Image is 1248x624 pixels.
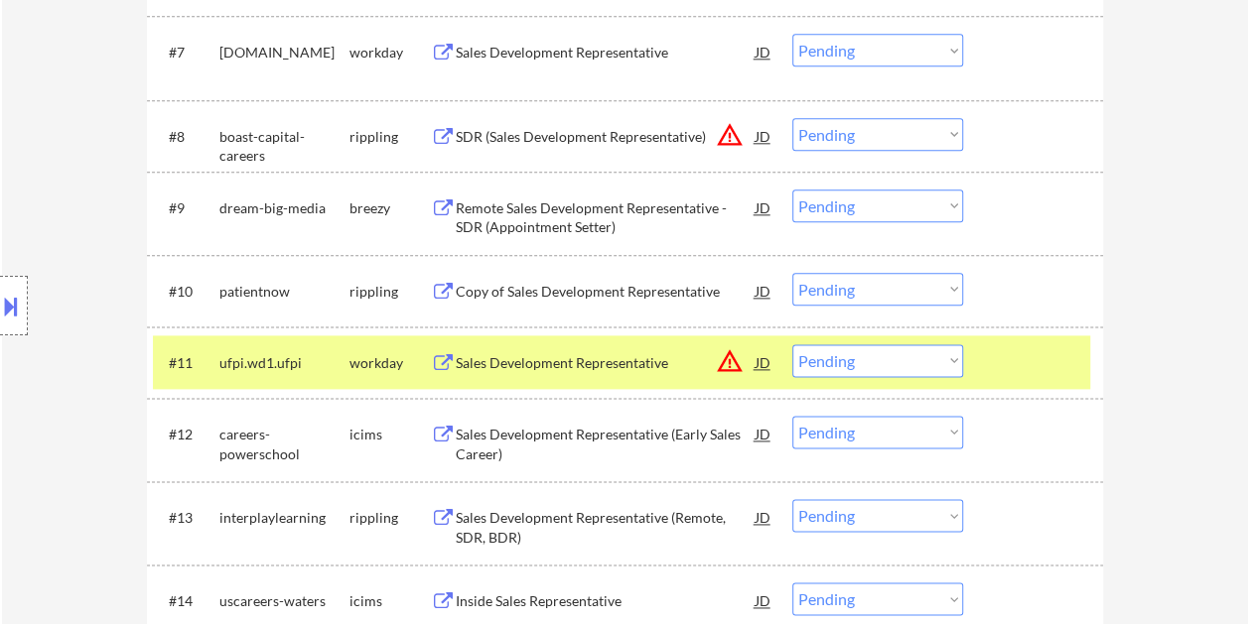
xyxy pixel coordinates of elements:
[754,273,773,309] div: JD
[456,198,756,237] div: Remote Sales Development Representative - SDR (Appointment Setter)
[349,425,431,444] div: icims
[456,425,756,463] div: Sales Development Representative (Early Sales Career)
[754,344,773,380] div: JD
[716,121,744,149] button: warning_amber
[716,347,744,375] button: warning_amber
[456,353,756,373] div: Sales Development Representative
[349,508,431,528] div: rippling
[456,591,756,611] div: Inside Sales Representative
[456,127,756,147] div: SDR (Sales Development Representative)
[349,127,431,147] div: rippling
[349,353,431,373] div: workday
[169,591,204,611] div: #14
[349,198,431,218] div: breezy
[754,189,773,225] div: JD
[754,582,773,618] div: JD
[349,43,431,62] div: workday
[754,34,773,69] div: JD
[349,282,431,302] div: rippling
[169,43,204,62] div: #7
[456,282,756,302] div: Copy of Sales Development Representative
[219,591,349,611] div: uscareers-waters
[349,591,431,611] div: icims
[456,43,756,62] div: Sales Development Representative
[219,43,349,62] div: [DOMAIN_NAME]
[754,118,773,154] div: JD
[169,508,204,528] div: #13
[456,508,756,547] div: Sales Development Representative (Remote, SDR, BDR)
[219,508,349,528] div: interplaylearning
[754,416,773,451] div: JD
[754,499,773,535] div: JD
